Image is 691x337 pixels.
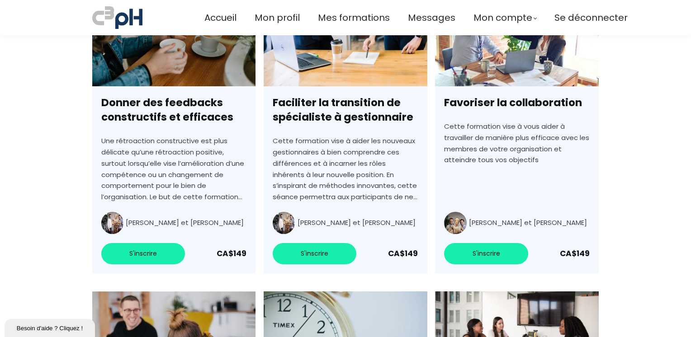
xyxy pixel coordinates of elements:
a: Accueil [204,10,237,25]
a: Messages [408,10,455,25]
a: Mes formations [318,10,390,25]
img: a70bc7685e0efc0bd0b04b3506828469.jpeg [92,5,142,31]
span: Mon compte [473,10,532,25]
a: Se déconnecter [554,10,628,25]
iframe: chat widget [5,317,97,337]
a: Mon profil [255,10,300,25]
